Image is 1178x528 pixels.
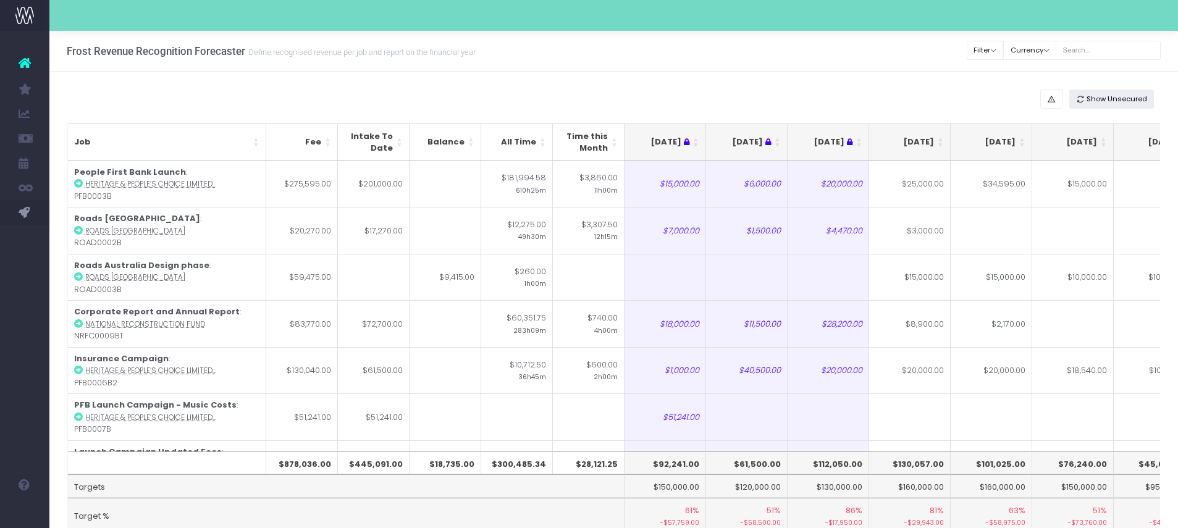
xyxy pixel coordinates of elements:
[338,124,410,161] th: Intake To Date: activate to sort column ascending
[338,393,410,440] td: $51,241.00
[712,516,781,528] small: -$58,500.00
[869,207,951,254] td: $3,000.00
[788,451,869,475] th: $112,050.00
[68,254,266,301] td: : ROAD0003B
[74,353,169,364] strong: Insurance Campaign
[68,207,266,254] td: : ROAD0002B
[951,254,1032,301] td: $15,000.00
[930,505,944,517] span: 81%
[951,451,1032,475] th: $101,025.00
[594,324,618,335] small: 4h00m
[951,347,1032,394] td: $20,000.00
[266,451,338,475] th: $878,036.00
[706,474,788,498] td: $120,000.00
[706,207,788,254] td: $1,500.00
[266,347,338,394] td: $130,040.00
[85,179,216,189] abbr: Heritage & People’s Choice Limited
[553,300,625,347] td: $740.00
[767,505,781,517] span: 51%
[266,393,338,440] td: $51,241.00
[869,474,951,498] td: $160,000.00
[516,184,546,195] small: 610h25m
[266,300,338,347] td: $83,770.00
[788,124,869,161] th: Aug 25 : activate to sort column ascending
[481,254,553,301] td: $260.00
[625,451,706,475] th: $92,241.00
[68,161,266,207] td: : PFB0003B
[68,440,266,487] td: : PFB0008B
[513,324,546,335] small: 283h09m
[74,166,186,178] strong: People First Bank Launch
[68,474,625,498] td: Targets
[338,207,410,254] td: $17,270.00
[594,371,618,382] small: 2h00m
[266,254,338,301] td: $59,475.00
[481,300,553,347] td: $60,351.75
[481,451,553,475] th: $300,485.34
[74,306,240,317] strong: Corporate Report and Annual Report
[625,474,706,498] td: $150,000.00
[85,272,185,282] abbr: Roads Australia
[1032,124,1114,161] th: Nov 25: activate to sort column ascending
[1009,505,1025,517] span: 63%
[706,300,788,347] td: $11,500.00
[846,505,862,517] span: 86%
[1003,41,1056,60] button: Currency
[685,505,699,517] span: 61%
[951,300,1032,347] td: $2,170.00
[631,516,699,528] small: -$57,759.00
[553,207,625,254] td: $3,307.50
[68,300,266,347] td: : NRFC0009B1
[625,300,706,347] td: $18,000.00
[68,124,266,161] th: Job: activate to sort column ascending
[266,207,338,254] td: $20,270.00
[594,230,618,241] small: 12h15m
[1038,516,1107,528] small: -$73,760.00
[481,347,553,394] td: $10,712.50
[869,300,951,347] td: $8,900.00
[788,161,869,207] td: $20,000.00
[967,41,1004,60] button: Filter
[706,451,788,475] th: $61,500.00
[338,347,410,394] td: $61,500.00
[68,347,266,394] td: : PFB0006B2
[625,207,706,254] td: $7,000.00
[788,300,869,347] td: $28,200.00
[1032,440,1114,487] td: $20,000.00
[1069,90,1155,109] button: Show Unsecured
[410,124,481,161] th: Balance: activate to sort column ascending
[706,161,788,207] td: $6,000.00
[951,474,1032,498] td: $160,000.00
[788,207,869,254] td: $4,470.00
[338,300,410,347] td: $72,700.00
[518,230,546,241] small: 49h30m
[481,207,553,254] td: $12,275.00
[266,124,338,161] th: Fee: activate to sort column ascending
[266,440,338,487] td: $91,983.00
[869,451,951,475] th: $130,057.00
[481,124,553,161] th: All Time: activate to sort column ascending
[625,161,706,207] td: $15,000.00
[625,393,706,440] td: $51,241.00
[869,161,951,207] td: $25,000.00
[553,347,625,394] td: $600.00
[553,161,625,207] td: $3,860.00
[266,161,338,207] td: $275,595.00
[481,161,553,207] td: $181,994.58
[85,366,216,375] abbr: Heritage & People’s Choice Limited
[85,319,205,329] abbr: National Reconstruction Fund
[410,451,481,475] th: $18,735.00
[1087,94,1147,104] span: Show Unsecured
[553,451,625,475] th: $28,121.25
[15,503,34,522] img: images/default_profile_image.png
[869,124,951,161] th: Sep 25: activate to sort column ascending
[1032,451,1114,475] th: $76,240.00
[869,347,951,394] td: $20,000.00
[869,254,951,301] td: $15,000.00
[951,161,1032,207] td: $34,595.00
[74,259,209,271] strong: Roads Australia Design phase
[788,347,869,394] td: $20,000.00
[706,347,788,394] td: $40,500.00
[85,413,216,422] abbr: Heritage & People’s Choice Limited
[553,124,625,161] th: Time this Month: activate to sort column ascending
